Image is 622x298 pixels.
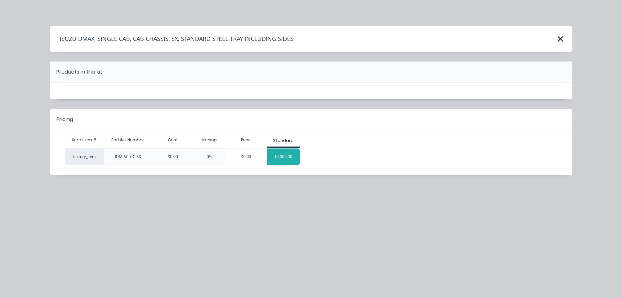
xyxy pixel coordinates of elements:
[56,68,102,76] div: Products in this kit
[56,115,73,123] div: Pricing
[152,133,194,147] div: Cost
[50,33,294,45] h4: ISUZU DMAX, SINGLE CAB, CAB CHASSIS, SX, STANDARD STEEL TRAY INCLUDING SIDES
[65,148,104,165] div: factory_item
[115,154,141,160] div: IDM-SC-CC-SX
[194,133,225,147] div: Markup
[267,149,300,165] div: $5,000.00
[152,148,194,165] div: $0.00
[225,149,267,165] div: $0.00
[106,132,149,148] div: Part/Kit Number
[273,138,294,144] div: Standard
[194,148,225,165] div: 0%
[225,133,267,147] div: Price
[65,133,104,147] div: Xero Item #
